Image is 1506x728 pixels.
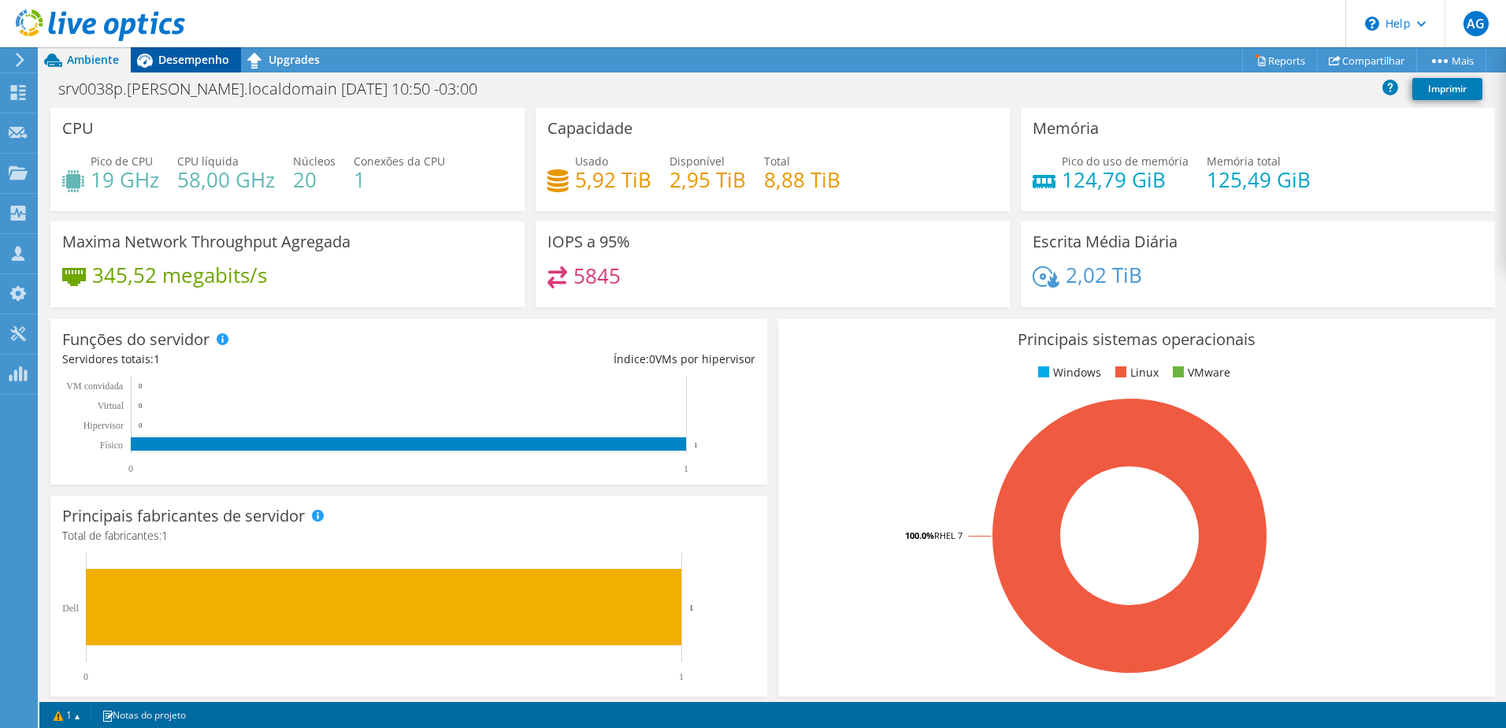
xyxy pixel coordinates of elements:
[1169,364,1230,381] li: VMware
[670,171,746,188] h4: 2,95 TiB
[51,80,502,98] h1: srv0038p.[PERSON_NAME].localdomain [DATE] 10:50 -03:00
[91,154,153,169] span: Pico de CPU
[575,171,651,188] h4: 5,92 TiB
[158,52,229,67] span: Desempenho
[67,52,119,67] span: Ambiente
[177,171,275,188] h4: 58,00 GHz
[92,266,267,284] h4: 345,52 megabits/s
[83,420,124,431] text: Hipervisor
[790,331,1483,348] h3: Principais sistemas operacionais
[547,233,630,251] h3: IOPS a 95%
[670,154,725,169] span: Disponível
[684,463,688,474] text: 1
[764,171,840,188] h4: 8,88 TiB
[1111,364,1159,381] li: Linux
[1062,154,1189,169] span: Pico do uso de memória
[1066,266,1142,284] h4: 2,02 TiB
[154,351,160,366] span: 1
[694,441,698,449] text: 1
[139,402,143,410] text: 0
[679,671,684,682] text: 1
[91,705,197,725] a: Notas do projeto
[98,400,124,411] text: Virtual
[354,154,445,169] span: Conexões da CPU
[62,603,79,614] text: Dell
[689,603,694,612] text: 1
[128,463,133,474] text: 0
[66,381,123,392] text: VM convidada
[1242,48,1318,72] a: Reports
[62,331,210,348] h3: Funções do servidor
[177,154,239,169] span: CPU líquida
[139,422,143,429] text: 0
[575,154,608,169] span: Usado
[1062,171,1189,188] h4: 124,79 GiB
[62,120,94,137] h3: CPU
[1416,48,1486,72] a: Mais
[62,527,755,544] h4: Total de fabricantes:
[764,154,790,169] span: Total
[43,705,91,725] a: 1
[269,52,320,67] span: Upgrades
[1207,154,1281,169] span: Memória total
[1365,17,1379,31] svg: \n
[62,351,409,368] div: Servidores totais:
[1207,171,1311,188] h4: 125,49 GiB
[293,154,336,169] span: Núcleos
[547,120,632,137] h3: Capacidade
[573,267,621,284] h4: 5845
[905,529,934,541] tspan: 100.0%
[354,171,445,188] h4: 1
[62,233,351,251] h3: Maxima Network Throughput Agregada
[91,171,159,188] h4: 19 GHz
[1033,233,1178,251] h3: Escrita Média Diária
[1034,364,1101,381] li: Windows
[161,528,168,543] span: 1
[409,351,755,368] div: Índice: VMs por hipervisor
[62,507,305,525] h3: Principais fabricantes de servidor
[1412,78,1482,100] a: Imprimir
[83,671,88,682] text: 0
[1033,120,1099,137] h3: Memória
[1463,11,1489,36] span: AG
[934,529,963,541] tspan: RHEL 7
[100,440,123,451] tspan: Físico
[139,382,143,390] text: 0
[293,171,336,188] h4: 20
[649,351,655,366] span: 0
[1317,48,1417,72] a: Compartilhar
